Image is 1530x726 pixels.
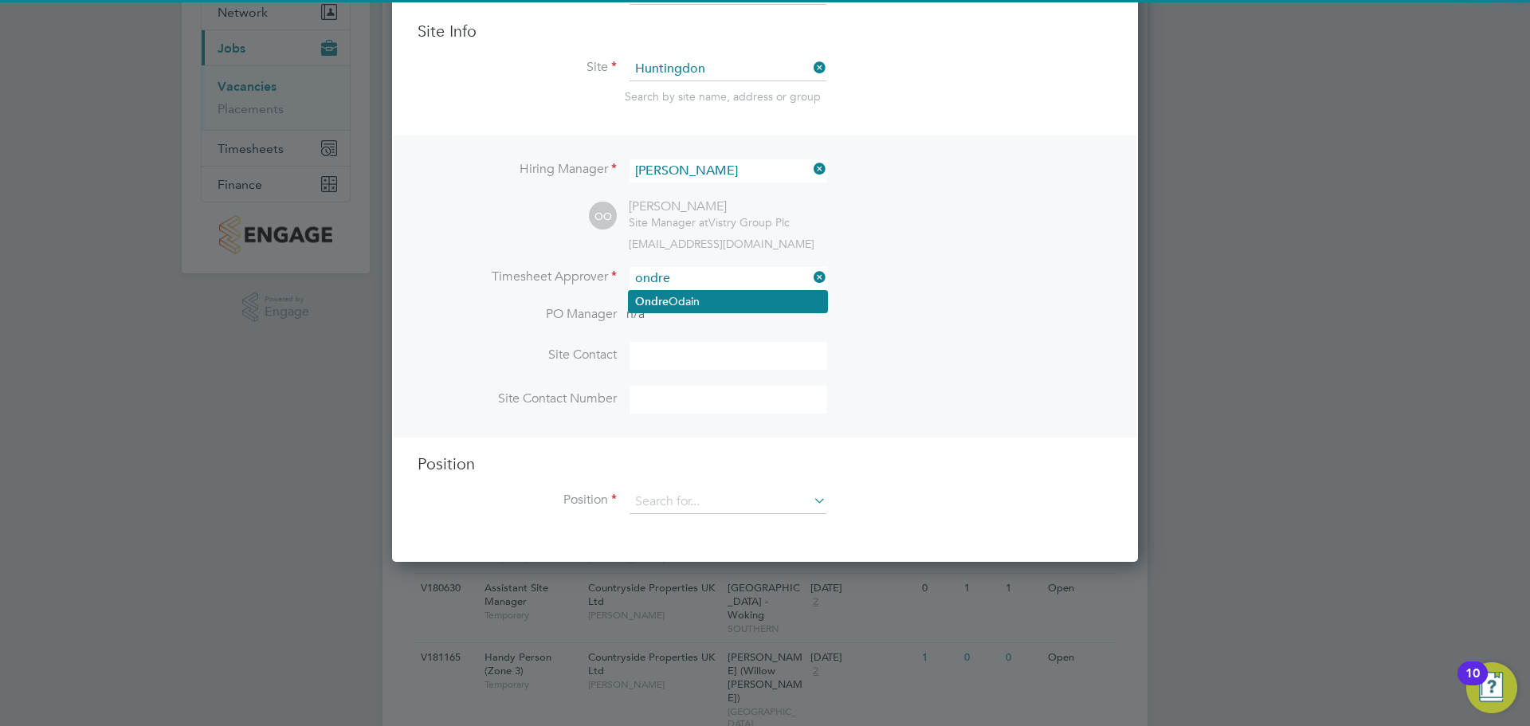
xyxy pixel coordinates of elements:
[1465,673,1480,694] div: 10
[629,215,708,230] span: Site Manager at
[629,198,790,215] div: [PERSON_NAME]
[589,202,617,230] span: OO
[418,492,617,508] label: Position
[418,347,617,363] label: Site Contact
[418,161,617,178] label: Hiring Manager
[625,89,821,104] span: Search by site name, address or group
[418,390,617,407] label: Site Contact Number
[630,57,826,81] input: Search for...
[635,295,669,308] b: Ondre
[630,267,826,290] input: Search for...
[418,21,1112,41] h3: Site Info
[630,490,826,514] input: Search for...
[418,306,617,323] label: PO Manager
[629,237,814,251] span: [EMAIL_ADDRESS][DOMAIN_NAME]
[418,59,617,76] label: Site
[418,453,1112,474] h3: Position
[626,306,645,322] span: n/a
[629,291,827,312] li: Odain
[630,159,826,182] input: Search for...
[1466,662,1517,713] button: Open Resource Center, 10 new notifications
[629,215,790,230] div: Vistry Group Plc
[418,269,617,285] label: Timesheet Approver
